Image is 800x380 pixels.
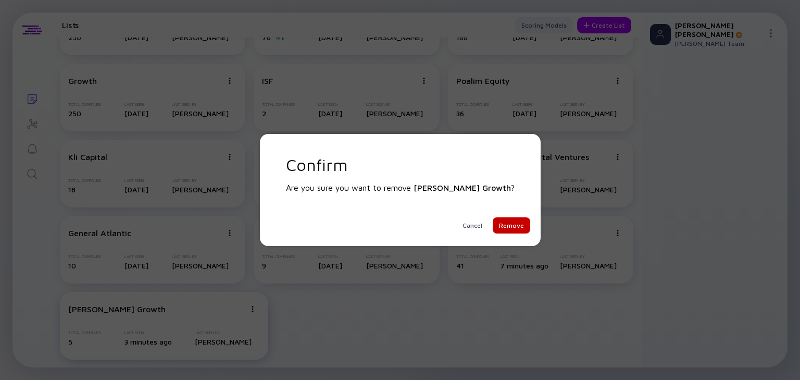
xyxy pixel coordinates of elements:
[414,183,511,192] strong: [PERSON_NAME] Growth
[456,217,489,234] button: Cancel
[493,217,530,234] button: Remove
[286,155,515,175] h1: Confirm
[286,183,515,192] div: Are you sure you want to remove ?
